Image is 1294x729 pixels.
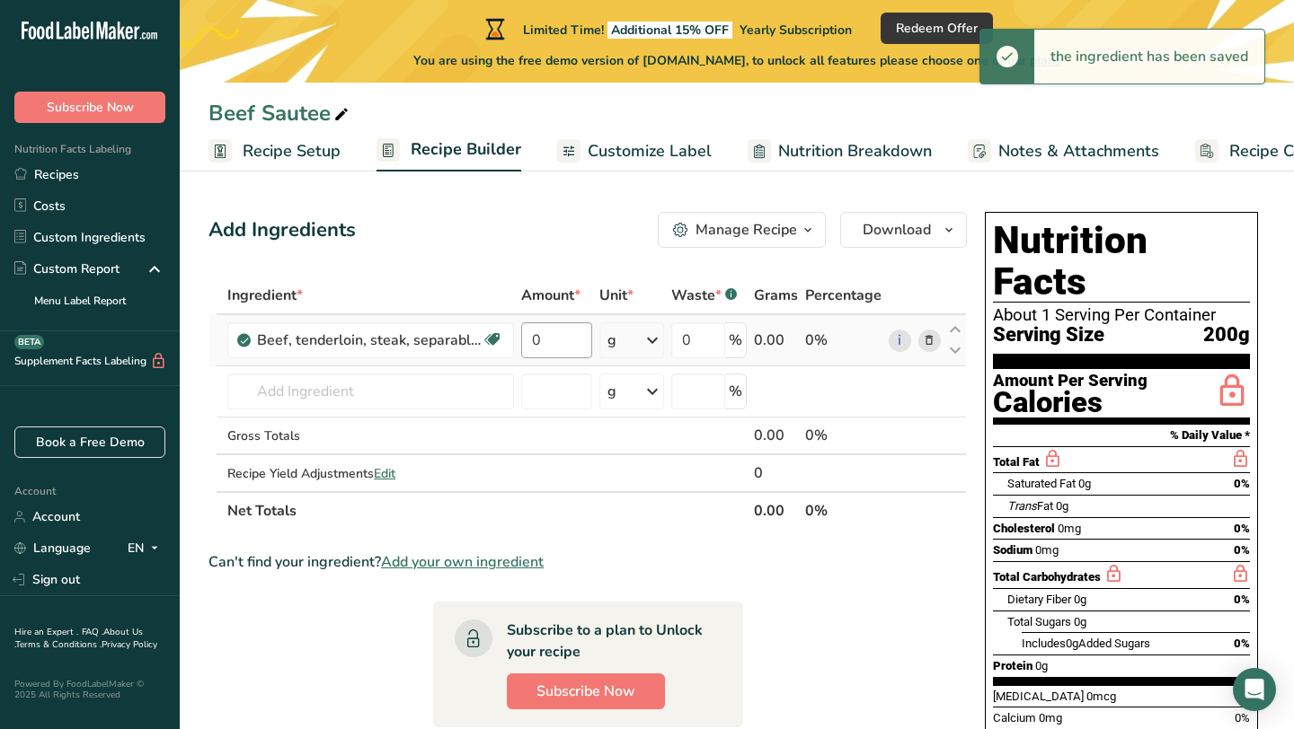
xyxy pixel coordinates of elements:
[557,131,712,171] a: Customize Label
[863,219,931,241] span: Download
[881,13,993,44] button: Redeem Offer
[896,19,978,38] span: Redeem Offer
[607,329,616,351] div: g
[1074,615,1086,628] span: 0g
[1234,637,1250,650] span: 0%
[993,324,1104,347] span: Serving Size
[507,619,707,663] div: Subscribe to a plan to Unlock your recipe
[671,285,737,306] div: Waste
[411,137,521,162] span: Recipe Builder
[993,522,1055,535] span: Cholesterol
[14,92,165,123] button: Subscribe Now
[377,129,521,172] a: Recipe Builder
[993,570,1101,584] span: Total Carbohydrates
[14,259,120,278] div: Custom Report
[1035,659,1048,672] span: 0g
[1066,637,1078,650] span: 0g
[47,98,134,117] span: Subscribe Now
[14,426,165,458] a: Book a Free Demo
[1035,543,1059,557] span: 0mg
[1034,30,1264,83] div: the ingredient has been saved
[805,329,882,351] div: 0%
[1234,543,1250,557] span: 0%
[1074,593,1086,606] span: 0g
[840,212,967,248] button: Download
[208,551,967,573] div: Can't find your ingredient?
[14,626,78,638] a: Hire an Expert .
[993,306,1250,324] div: About 1 Serving Per Container
[227,464,514,483] div: Recipe Yield Adjustments
[208,131,341,171] a: Recipe Setup
[1007,615,1071,628] span: Total Sugars
[1234,593,1250,606] span: 0%
[754,285,798,306] span: Grams
[607,22,732,39] span: Additional 15% OFF
[521,285,581,306] span: Amount
[128,538,165,559] div: EN
[507,673,665,709] button: Subscribe Now
[1233,668,1276,711] div: Open Intercom Messenger
[802,491,885,529] th: 0%
[1056,499,1068,513] span: 0g
[696,219,797,241] div: Manage Recipe
[1007,477,1076,490] span: Saturated Fat
[993,373,1148,390] div: Amount Per Serving
[15,638,102,651] a: Terms & Conditions .
[227,426,514,445] div: Gross Totals
[381,551,544,573] span: Add your own ingredient
[993,220,1250,303] h1: Nutrition Facts
[413,51,1061,70] span: You are using the free demo version of [DOMAIN_NAME], to unlock all features please choose one of...
[805,285,882,306] span: Percentage
[227,373,514,409] input: Add Ingredient
[14,626,143,651] a: About Us .
[1007,499,1053,513] span: Fat
[257,329,482,351] div: Beef, tenderloin, steak, separable lean only, trimmed to 1/8" fat, all grades, raw
[993,455,1040,469] span: Total Fat
[1007,593,1071,606] span: Dietary Fiber
[754,329,798,351] div: 0.00
[1022,637,1150,650] span: Includes Added Sugars
[1234,477,1250,490] span: 0%
[1235,711,1250,725] span: 0%
[778,139,932,163] span: Nutrition Breakdown
[588,139,712,163] span: Customize Label
[374,465,395,482] span: Edit
[740,22,852,39] span: Yearly Subscription
[208,97,352,129] div: Beef Sautee
[1234,522,1250,535] span: 0%
[14,335,44,349] div: BETA
[998,139,1159,163] span: Notes & Attachments
[227,285,303,306] span: Ingredient
[889,329,911,352] a: i
[599,285,634,306] span: Unit
[993,711,1036,725] span: Calcium
[993,689,1084,703] span: [MEDICAL_DATA]
[1203,324,1250,347] span: 200g
[1007,499,1037,513] i: Trans
[102,638,157,651] a: Privacy Policy
[14,679,165,700] div: Powered By FoodLabelMaker © 2025 All Rights Reserved
[993,425,1250,446] section: % Daily Value *
[243,139,341,163] span: Recipe Setup
[536,681,635,702] span: Subscribe Now
[1086,689,1116,703] span: 0mcg
[805,425,882,446] div: 0%
[993,659,1033,672] span: Protein
[1078,477,1091,490] span: 0g
[1039,711,1062,725] span: 0mg
[208,215,356,245] div: Add Ingredients
[1058,522,1081,535] span: 0mg
[82,626,103,638] a: FAQ .
[754,425,798,446] div: 0.00
[748,131,932,171] a: Nutrition Breakdown
[750,491,802,529] th: 0.00
[993,543,1033,557] span: Sodium
[754,462,798,484] div: 0
[968,131,1159,171] a: Notes & Attachments
[658,212,826,248] button: Manage Recipe
[14,532,91,564] a: Language
[224,491,750,529] th: Net Totals
[482,18,852,40] div: Limited Time!
[993,390,1148,416] div: Calories
[607,381,616,402] div: g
